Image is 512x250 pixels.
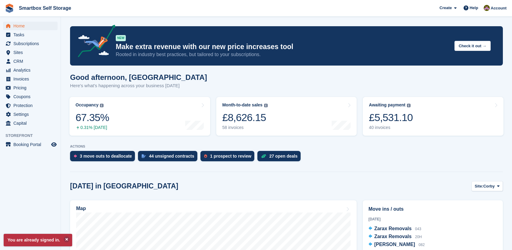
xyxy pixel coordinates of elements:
[261,154,266,158] img: deal-1b604bf984904fb50ccaf53a9ad4b4a5d6e5aea283cecdc64d6e3604feb123c2.svg
[100,104,104,107] img: icon-info-grey-7440780725fd019a000dd9b08b2336e03edf1995a4989e88bcd33f0948082b44.svg
[264,104,268,107] img: icon-info-grey-7440780725fd019a000dd9b08b2336e03edf1995a4989e88bcd33f0948082b44.svg
[149,154,194,159] div: 44 unsigned contracts
[369,205,497,213] h2: Move ins / outs
[70,151,138,164] a: 3 move outs to deallocate
[116,35,126,41] div: NEW
[3,57,58,66] a: menu
[407,104,411,107] img: icon-info-grey-7440780725fd019a000dd9b08b2336e03edf1995a4989e88bcd33f0948082b44.svg
[3,75,58,83] a: menu
[13,30,50,39] span: Tasks
[13,57,50,66] span: CRM
[13,75,50,83] span: Invoices
[116,42,450,51] p: Make extra revenue with our new price increases tool
[3,30,58,39] a: menu
[138,151,200,164] a: 44 unsigned contracts
[3,119,58,127] a: menu
[3,110,58,119] a: menu
[3,84,58,92] a: menu
[5,133,61,139] span: Storefront
[50,141,58,148] a: Preview store
[210,154,251,159] div: 1 prospect to review
[484,5,490,11] img: Kayleigh Devlin
[369,125,413,130] div: 40 invoices
[13,140,50,149] span: Booking Portal
[415,235,422,239] span: 20H
[76,125,109,130] div: 0.31% [DATE]
[415,227,421,231] span: 043
[200,151,257,164] a: 1 prospect to review
[3,101,58,110] a: menu
[80,154,132,159] div: 3 move outs to deallocate
[369,102,405,108] div: Awaiting payment
[269,154,298,159] div: 27 open deals
[470,5,478,11] span: Help
[374,242,415,247] span: [PERSON_NAME]
[369,225,421,233] a: Zarax Removals 043
[471,181,503,191] button: Site: Corby
[5,4,14,13] img: stora-icon-8386f47178a22dfd0bd8f6a31ec36ba5ce8667c1dd55bd0f319d3a0aa187defe.svg
[369,216,497,222] div: [DATE]
[73,25,115,59] img: price-adjustments-announcement-icon-8257ccfd72463d97f412b2fc003d46551f7dbcb40ab6d574587a9cd5c0d94...
[257,151,304,164] a: 27 open deals
[16,3,74,13] a: Smartbox Self Storage
[3,48,58,57] a: menu
[374,226,412,231] span: Zarax Removals
[454,41,491,51] button: Check it out →
[483,183,495,189] span: Corby
[491,5,507,11] span: Account
[13,92,50,101] span: Coupons
[69,97,210,136] a: Occupancy 67.35% 0.31% [DATE]
[374,234,412,239] span: Zarax Removals
[13,101,50,110] span: Protection
[70,145,503,148] p: ACTIONS
[369,111,413,124] div: £5,531.10
[3,66,58,74] a: menu
[440,5,452,11] span: Create
[222,111,268,124] div: £8,626.15
[116,51,450,58] p: Rooted in industry best practices, but tailored to your subscriptions.
[13,110,50,119] span: Settings
[3,39,58,48] a: menu
[76,102,98,108] div: Occupancy
[13,22,50,30] span: Home
[4,234,72,246] p: You are already signed in.
[3,92,58,101] a: menu
[142,154,146,158] img: contract_signature_icon-13c848040528278c33f63329250d36e43548de30e8caae1d1a13099fd9432cc5.svg
[222,125,268,130] div: 58 invoices
[13,66,50,74] span: Analytics
[76,206,86,211] h2: Map
[70,73,207,81] h1: Good afternoon, [GEOGRAPHIC_DATA]
[3,22,58,30] a: menu
[3,140,58,149] a: menu
[76,111,109,124] div: 67.35%
[222,102,263,108] div: Month-to-date sales
[13,119,50,127] span: Capital
[369,241,425,249] a: [PERSON_NAME] 082
[13,48,50,57] span: Sites
[74,154,77,158] img: move_outs_to_deallocate_icon-f764333ba52eb49d3ac5e1228854f67142a1ed5810a6f6cc68b1a99e826820c5.svg
[204,154,207,158] img: prospect-51fa495bee0391a8d652442698ab0144808aea92771e9ea1ae160a38d050c398.svg
[13,39,50,48] span: Subscriptions
[363,97,503,136] a: Awaiting payment £5,531.10 40 invoices
[13,84,50,92] span: Pricing
[70,182,178,190] h2: [DATE] in [GEOGRAPHIC_DATA]
[216,97,357,136] a: Month-to-date sales £8,626.15 58 invoices
[70,82,207,89] p: Here's what's happening across your business [DATE]
[418,243,425,247] span: 082
[369,233,422,241] a: Zarax Removals 20H
[475,183,483,189] span: Site:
